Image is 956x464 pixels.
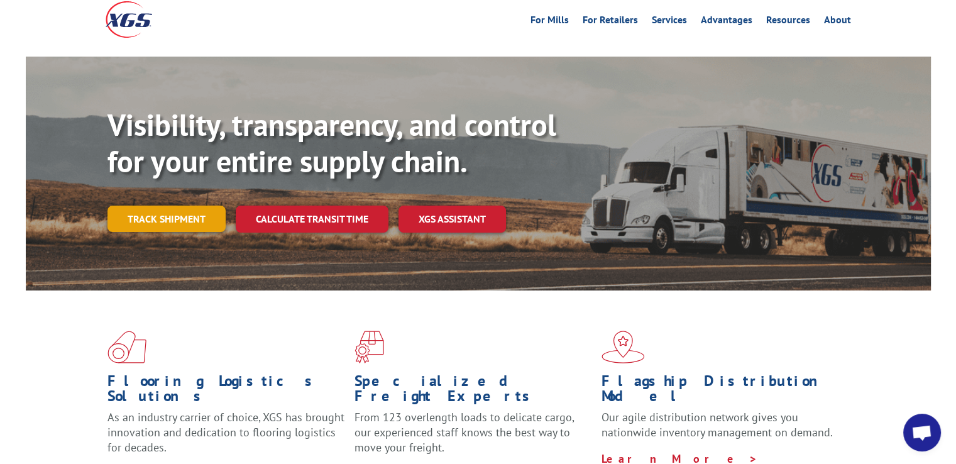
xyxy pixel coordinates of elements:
h1: Specialized Freight Experts [354,373,592,410]
span: Our agile distribution network gives you nationwide inventory management on demand. [602,410,833,439]
a: For Mills [530,15,569,29]
a: XGS ASSISTANT [398,206,506,233]
img: xgs-icon-flagship-distribution-model-red [602,331,645,363]
a: Calculate transit time [236,206,388,233]
div: Open chat [903,414,941,451]
a: Services [652,15,687,29]
img: xgs-icon-total-supply-chain-intelligence-red [107,331,146,363]
a: Resources [766,15,810,29]
span: As an industry carrier of choice, XGS has brought innovation and dedication to flooring logistics... [107,410,344,455]
a: Track shipment [107,206,226,232]
img: xgs-icon-focused-on-flooring-red [354,331,384,363]
h1: Flooring Logistics Solutions [107,373,345,410]
b: Visibility, transparency, and control for your entire supply chain. [107,105,556,180]
a: For Retailers [583,15,638,29]
a: Advantages [701,15,752,29]
a: About [824,15,851,29]
h1: Flagship Distribution Model [602,373,839,410]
